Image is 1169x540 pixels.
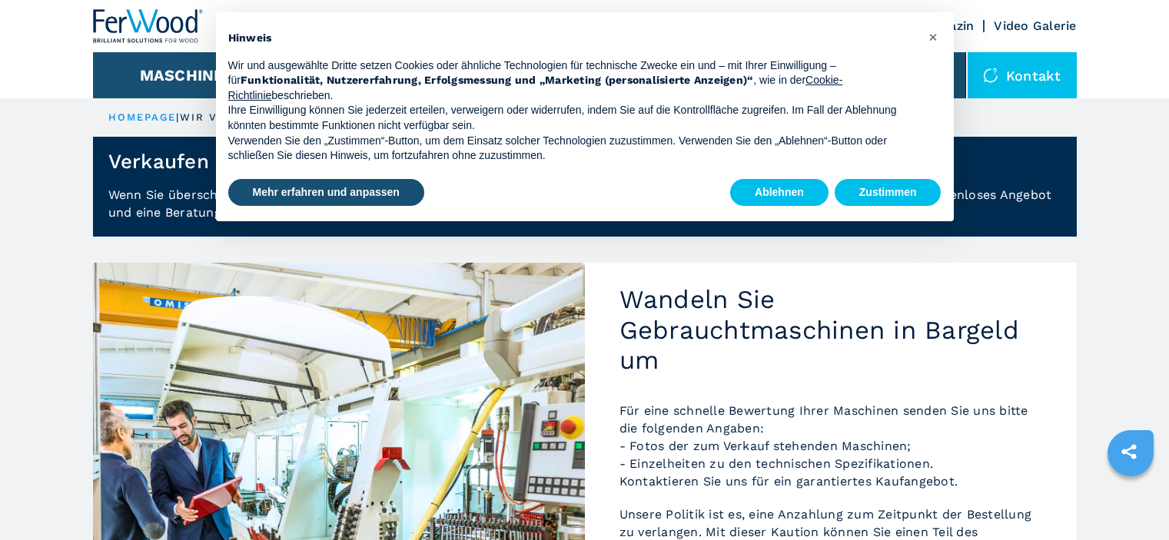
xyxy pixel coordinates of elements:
p: Verwenden Sie den „Zustimmen“-Button, um dem Einsatz solcher Technologien zuzustimmen. Verwenden ... [228,134,917,164]
button: Zustimmen [835,179,942,207]
p: Für eine schnelle Bewertung Ihrer Maschinen senden Sie uns bitte die folgenden Angaben: - Fotos d... [619,402,1042,490]
a: Cookie-Richtlinie [228,74,843,101]
strong: Funktionalität, Nutzererfahrung, Erfolgsmessung und „Marketing (personalisierte Anzeigen)“ [241,74,754,86]
p: Ihre Einwilligung können Sie jederzeit erteilen, verweigern oder widerrufen, indem Sie auf die Ko... [228,103,917,133]
p: Wir und ausgewählte Dritte setzen Cookies oder ähnliche Technologien für technische Zwecke ein un... [228,58,917,104]
a: sharethis [1110,432,1148,471]
div: Kontakt [968,52,1077,98]
p: wir verkaufen [180,111,284,124]
span: | [176,111,179,123]
a: HOMEPAGE [108,111,177,123]
span: × [928,28,938,46]
p: Wenn Sie überschüssige gebrauchte Holzbearbeitungsmaschinen haben und diese verkaufen möchten, ko... [93,186,1077,237]
h2: Hinweis [228,31,917,46]
h1: Verkaufen Sie Ihre gebrauchte Maschine an Ferwood [108,149,635,174]
iframe: Chat [1104,471,1157,528]
h2: Wandeln Sie Gebrauchtmaschinen in Bargeld um [619,284,1042,376]
a: Video Galerie [994,18,1076,33]
button: Schließen Sie diesen Hinweis [922,25,946,49]
button: Maschinen [140,66,236,84]
img: Kontakt [983,68,998,83]
button: Mehr erfahren und anpassen [228,179,424,207]
img: Ferwood [93,9,204,43]
button: Ablehnen [730,179,829,207]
